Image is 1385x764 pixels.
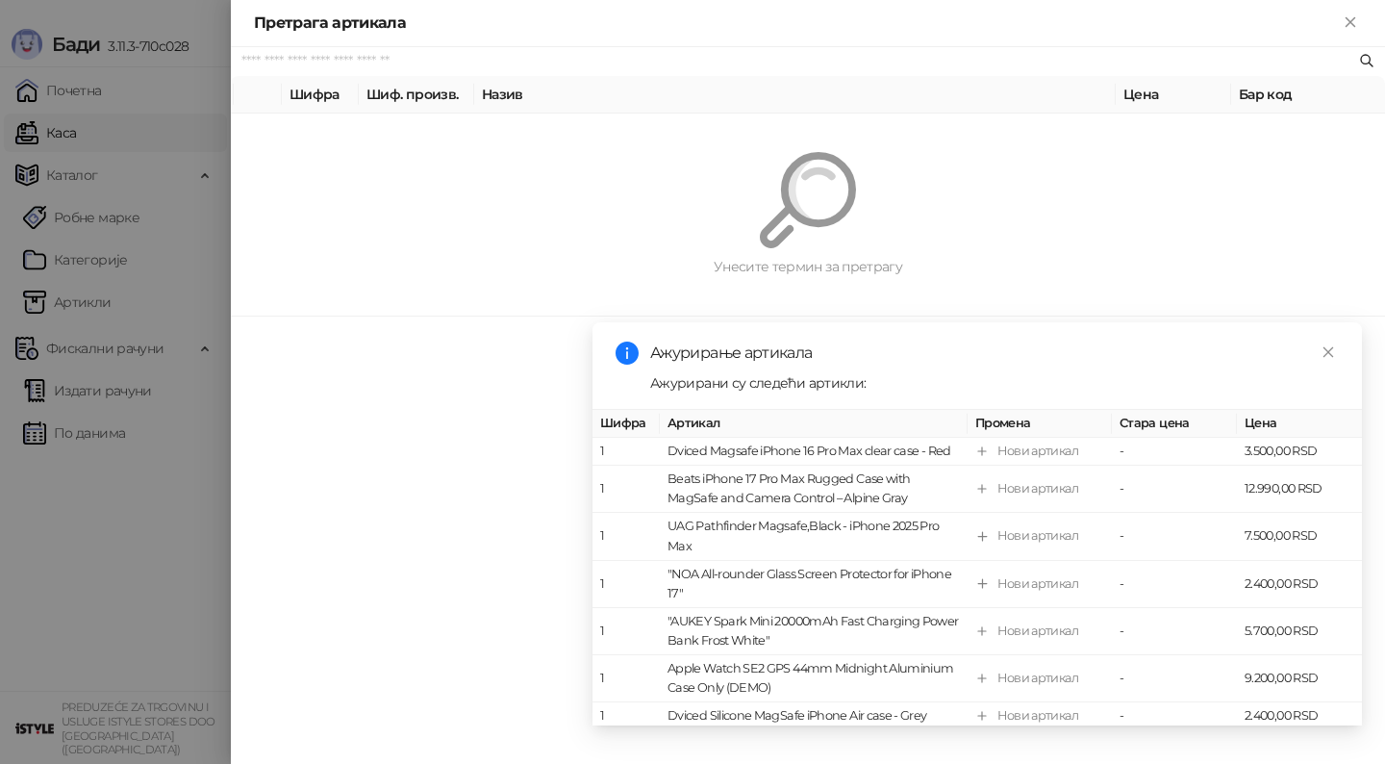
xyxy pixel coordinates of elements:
[660,513,968,560] td: UAG Pathfinder Magsafe,Black - iPhone 2025 Pro Max
[592,513,660,560] td: 1
[592,410,660,438] th: Шифра
[997,706,1078,726] div: Нови артикал
[1237,561,1362,608] td: 2.400,00 RSD
[660,561,968,608] td: "NOA All-rounder Glass Screen Protector for iPhone 17"
[1112,410,1237,438] th: Стара цена
[592,702,660,730] td: 1
[997,479,1078,498] div: Нови артикал
[997,622,1078,641] div: Нови артикал
[1112,513,1237,560] td: -
[660,466,968,513] td: Beats iPhone 17 Pro Max Rugged Case with MagSafe and Camera Control – Alpine Gray
[660,655,968,702] td: Apple Watch SE2 GPS 44mm Midnight Aluminium Case Only (DEMO)
[592,466,660,513] td: 1
[997,526,1078,546] div: Нови артикал
[254,12,1339,35] div: Претрага артикала
[1112,608,1237,655] td: -
[1237,466,1362,513] td: 12.990,00 RSD
[760,152,856,248] img: Претрага
[997,574,1078,594] div: Нови артикал
[282,76,359,114] th: Шифра
[968,410,1112,438] th: Промена
[997,669,1078,688] div: Нови артикал
[1322,345,1335,359] span: close
[592,438,660,466] td: 1
[1116,76,1231,114] th: Цена
[650,342,1339,365] div: Ажурирање артикала
[277,256,1339,277] div: Унесите термин за претрагу
[1231,76,1385,114] th: Бар код
[592,561,660,608] td: 1
[1112,655,1237,702] td: -
[592,608,660,655] td: 1
[1237,438,1362,466] td: 3.500,00 RSD
[474,76,1116,114] th: Назив
[660,702,968,730] td: Dviced Silicone MagSafe iPhone Air case - Grey
[660,608,968,655] td: "AUKEY Spark Mini 20000mAh Fast Charging Power Bank Frost White"
[1339,12,1362,35] button: Close
[997,442,1078,461] div: Нови артикал
[1237,655,1362,702] td: 9.200,00 RSD
[359,76,474,114] th: Шиф. произв.
[592,655,660,702] td: 1
[660,438,968,466] td: Dviced Magsafe iPhone 16 Pro Max clear case - Red
[1237,410,1362,438] th: Цена
[1112,702,1237,730] td: -
[660,410,968,438] th: Артикал
[1112,561,1237,608] td: -
[1237,608,1362,655] td: 5.700,00 RSD
[1318,342,1339,363] a: Close
[1112,466,1237,513] td: -
[616,342,639,365] span: info-circle
[1237,702,1362,730] td: 2.400,00 RSD
[650,372,1339,394] div: Ажурирани су следећи артикли:
[1112,438,1237,466] td: -
[1237,513,1362,560] td: 7.500,00 RSD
